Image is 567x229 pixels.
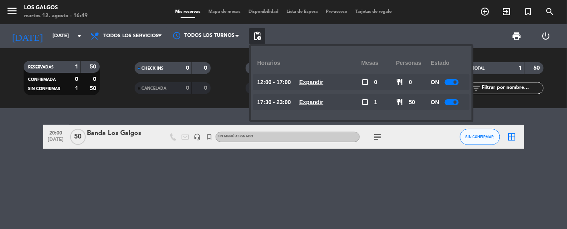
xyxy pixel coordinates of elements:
i: exit_to_app [502,7,512,16]
span: restaurant [396,98,404,106]
span: check_box_outline_blank [361,98,369,106]
strong: 50 [90,86,98,91]
i: [DATE] [6,27,48,45]
i: subject [373,132,383,142]
span: pending_actions [252,31,262,41]
span: Pre-acceso [322,10,351,14]
span: print [512,31,521,41]
span: 1 [374,98,377,107]
div: Los Galgos [24,4,88,12]
i: turned_in_not [524,7,533,16]
strong: 0 [93,76,98,82]
span: SIN CONFIRMAR [466,135,494,139]
span: 12:00 - 17:00 [257,78,291,87]
strong: 1 [75,64,78,70]
strong: 1 [519,65,522,71]
button: SIN CONFIRMAR [460,129,500,145]
button: menu [6,5,18,20]
div: Banda Los Galgos [87,128,155,139]
span: Mis reservas [171,10,204,14]
span: ON [431,98,439,107]
span: CONFIRMADA [28,78,56,82]
span: CANCELADA [142,86,167,90]
span: Sin menú asignado [218,135,254,138]
i: power_settings_new [541,31,551,41]
div: Mesas [361,52,396,74]
span: 17:30 - 23:00 [257,98,291,107]
strong: 0 [204,85,209,91]
div: martes 12. agosto - 16:49 [24,12,88,20]
i: border_all [507,132,517,142]
strong: 0 [186,85,189,91]
span: restaurant [396,78,404,86]
i: turned_in_not [206,133,213,141]
strong: 50 [90,64,98,70]
span: RESERVADAS [28,65,54,69]
strong: 0 [75,76,78,82]
strong: 50 [534,65,542,71]
span: 0 [409,78,412,87]
i: menu [6,5,18,17]
input: Filtrar por nombre... [481,84,543,92]
span: check_box_outline_blank [361,78,369,86]
u: Expandir [299,79,323,85]
span: Tarjetas de regalo [351,10,396,14]
span: Lista de Espera [282,10,322,14]
span: CHECK INS [142,66,164,70]
span: Disponibilidad [244,10,282,14]
strong: 0 [204,65,209,71]
strong: 0 [186,65,189,71]
span: Todos los servicios [103,33,159,39]
span: 0 [374,78,377,87]
i: headset_mic [194,133,201,141]
div: personas [396,52,431,74]
div: LOG OUT [531,24,561,48]
span: SIN CONFIRMAR [28,87,61,91]
span: 20:00 [46,128,66,137]
span: TOTAL [472,66,485,70]
u: Expandir [299,99,323,105]
i: arrow_drop_down [75,31,84,41]
div: Horarios [257,52,361,74]
span: Mapa de mesas [204,10,244,14]
i: add_circle_outline [480,7,490,16]
span: [DATE] [46,137,66,146]
strong: 1 [75,86,78,91]
span: 50 [70,129,86,145]
span: 50 [409,98,416,107]
i: search [545,7,555,16]
i: filter_list [472,83,481,93]
span: ON [431,78,439,87]
div: Estado [431,52,466,74]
